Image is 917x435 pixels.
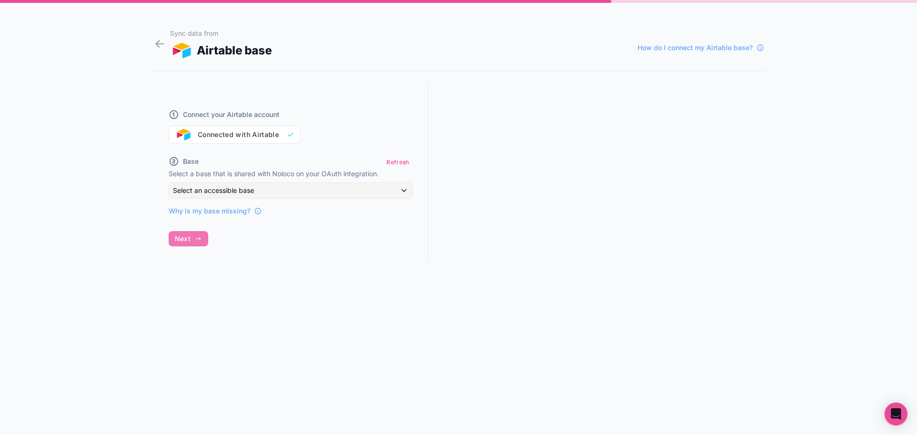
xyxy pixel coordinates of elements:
a: How do I connect my Airtable base? [638,43,764,53]
div: Airtable base [170,42,272,59]
span: Select an accessible base [173,186,254,194]
span: Why is my base missing? [169,206,250,216]
span: Base [183,157,199,166]
a: Why is my base missing? [169,206,262,216]
p: Select a base that is shared with Noloco on your OAuth integration. [169,169,413,179]
button: Select an accessible base [169,182,413,199]
span: How do I connect my Airtable base? [638,43,753,53]
h1: Sync data from [170,29,272,38]
span: Connect your Airtable account [183,110,279,119]
img: AIRTABLE [170,43,193,58]
button: Refresh [383,155,412,169]
div: Open Intercom Messenger [885,403,907,425]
